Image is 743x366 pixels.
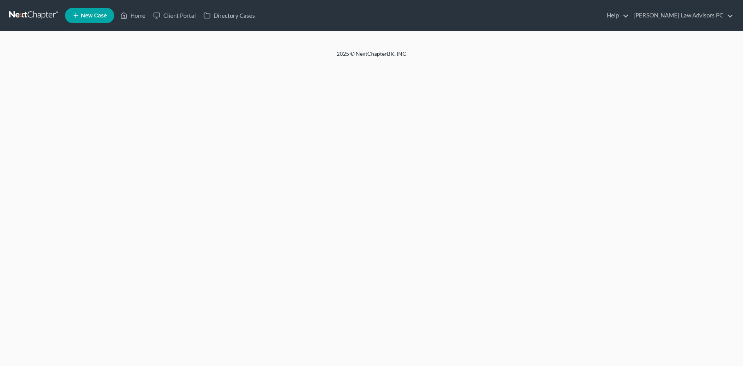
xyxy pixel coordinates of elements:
div: 2025 © NextChapterBK, INC [151,50,592,64]
a: Directory Cases [200,9,259,22]
a: [PERSON_NAME] Law Advisors PC [630,9,733,22]
new-legal-case-button: New Case [65,8,114,23]
a: Home [116,9,149,22]
a: Help [603,9,629,22]
a: Client Portal [149,9,200,22]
